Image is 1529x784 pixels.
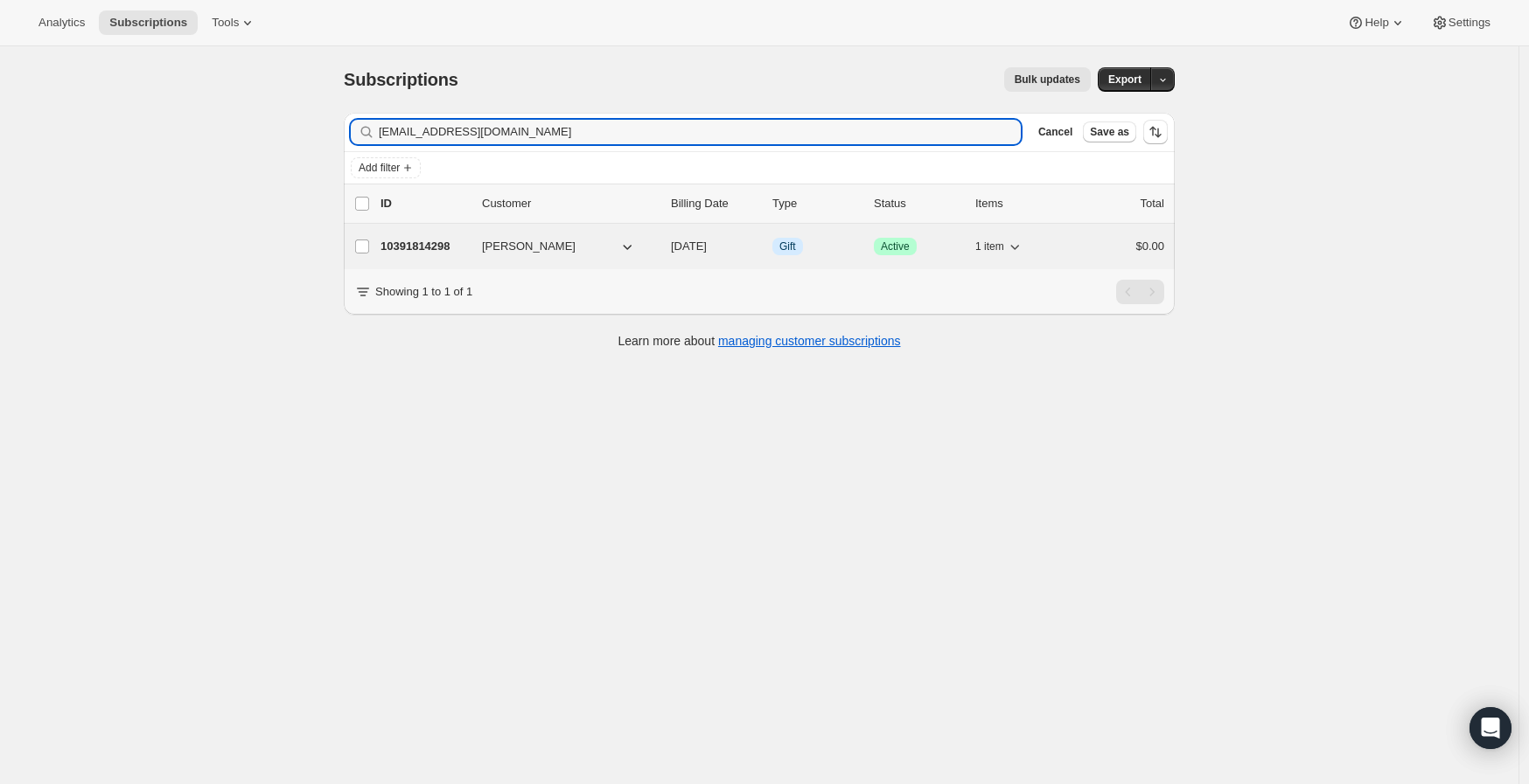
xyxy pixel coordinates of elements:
[618,332,901,350] p: Learn more about
[28,10,95,35] button: Analytics
[381,234,1164,259] div: 10391814298[PERSON_NAME][DATE]InfoGiftSuccessActive1 item$0.00
[718,334,901,348] a: managing customer subscriptions
[1004,67,1091,92] button: Bulk updates
[1470,707,1512,749] div: Open Intercom Messenger
[1143,120,1168,144] button: Sort the results
[1116,280,1164,304] nav: Pagination
[874,195,961,212] p: Status
[1421,10,1501,35] button: Settings
[1038,125,1072,139] span: Cancel
[381,195,468,212] p: ID
[1083,121,1136,142] button: Save as
[375,283,472,301] p: Showing 1 to 1 of 1
[975,239,1004,253] span: 1 item
[881,239,910,253] span: Active
[344,70,458,89] span: Subscriptions
[482,238,576,255] span: [PERSON_NAME]
[381,238,468,255] p: 10391814298
[1090,125,1129,139] span: Save as
[381,195,1164,212] div: IDCustomerBilling DateTypeStatusItemsTotal
[201,10,267,35] button: Tools
[772,195,860,212] div: Type
[109,16,187,30] span: Subscriptions
[1365,16,1388,30] span: Help
[471,232,646,260] button: [PERSON_NAME]
[99,10,198,35] button: Subscriptions
[379,120,1021,144] input: Filter subscribers
[671,195,758,212] p: Billing Date
[1031,121,1079,142] button: Cancel
[1015,73,1080,87] span: Bulk updates
[779,239,796,253] span: Gift
[359,161,400,175] span: Add filter
[1098,67,1152,92] button: Export
[482,195,657,212] p: Customer
[1337,10,1416,35] button: Help
[1449,16,1491,30] span: Settings
[975,195,1063,212] div: Items
[1135,239,1164,253] span: $0.00
[351,157,421,178] button: Add filter
[38,16,85,30] span: Analytics
[212,16,239,30] span: Tools
[1141,195,1164,212] p: Total
[975,234,1023,259] button: 1 item
[1108,73,1142,87] span: Export
[671,239,707,253] span: [DATE]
